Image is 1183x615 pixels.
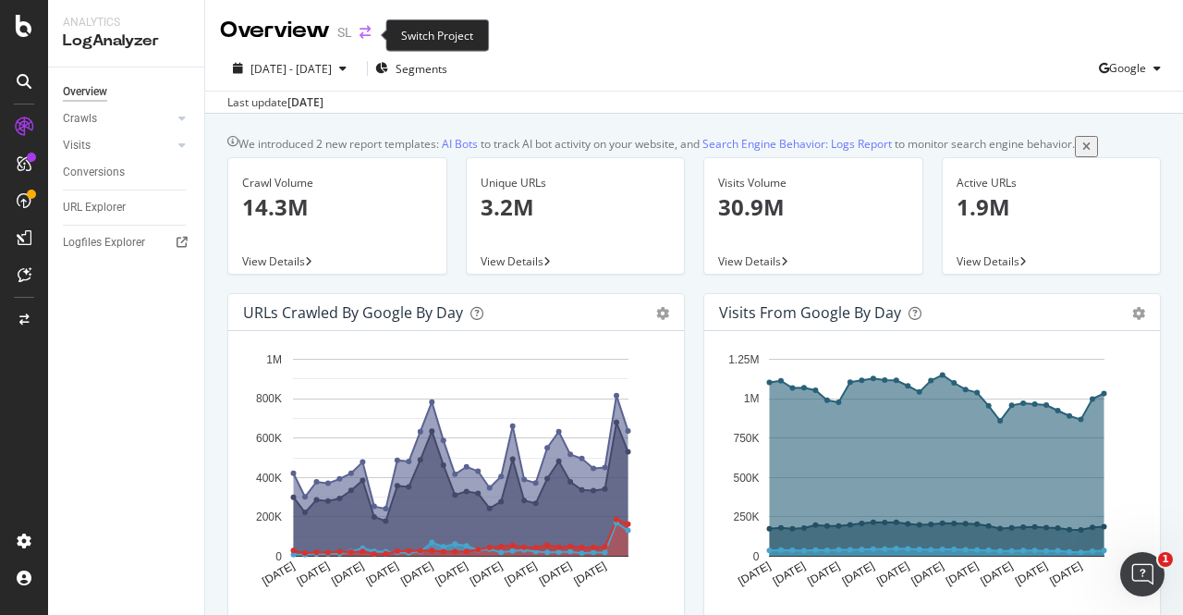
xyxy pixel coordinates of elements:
[242,191,433,223] p: 14.3M
[1047,560,1084,588] text: [DATE]
[337,23,352,42] div: SL
[256,472,282,485] text: 400K
[256,432,282,445] text: 600K
[63,109,173,129] a: Crawls
[503,560,540,588] text: [DATE]
[375,54,447,83] button: Segments
[63,82,191,102] a: Overview
[718,253,781,269] span: View Details
[238,136,1075,157] div: We introduced 2 new report templates: to track AI bot activity on your website, and to monitor se...
[702,136,892,152] a: Search Engine Behavior: Logs Report
[433,560,470,588] text: [DATE]
[63,233,145,252] div: Logfiles Explorer
[728,353,759,366] text: 1.25M
[256,393,282,406] text: 800K
[909,560,946,588] text: [DATE]
[63,136,91,155] div: Visits
[733,511,759,524] text: 250K
[360,26,371,39] div: arrow-right-arrow-left
[771,560,808,588] text: [DATE]
[656,307,669,320] div: gear
[442,136,478,152] a: AI Bots
[275,550,282,563] text: 0
[63,198,191,217] a: URL Explorer
[1109,60,1146,76] span: Google
[468,560,505,588] text: [DATE]
[287,94,323,111] div: [DATE]
[957,253,1019,269] span: View Details
[242,253,305,269] span: View Details
[243,303,463,322] div: URLs Crawled by Google by day
[1158,552,1173,567] span: 1
[266,353,282,366] text: 1M
[571,560,608,588] text: [DATE]
[744,393,760,406] text: 1M
[63,109,97,129] div: Crawls
[719,346,1139,603] svg: A chart.
[396,61,447,77] span: Segments
[364,560,401,588] text: [DATE]
[63,15,189,31] div: Analytics
[295,560,332,588] text: [DATE]
[227,94,323,111] div: Last update
[719,303,901,322] div: Visits from Google by day
[63,82,107,102] div: Overview
[957,175,1147,191] div: Active URLs
[242,175,433,191] div: Crawl Volume
[874,560,911,588] text: [DATE]
[718,191,909,223] p: 30.9M
[398,560,435,588] text: [DATE]
[1099,54,1168,83] button: Google
[63,163,191,182] a: Conversions
[1120,552,1165,597] iframe: Intercom live chat
[733,432,759,445] text: 750K
[481,253,543,269] span: View Details
[63,163,125,182] div: Conversions
[944,560,981,588] text: [DATE]
[805,560,842,588] text: [DATE]
[385,19,489,52] div: Switch Project
[481,175,671,191] div: Unique URLs
[63,233,191,252] a: Logfiles Explorer
[481,191,671,223] p: 3.2M
[63,31,189,52] div: LogAnalyzer
[256,511,282,524] text: 200K
[733,472,759,485] text: 500K
[227,136,1161,157] div: info banner
[63,198,126,217] div: URL Explorer
[250,61,332,77] span: [DATE] - [DATE]
[957,191,1147,223] p: 1.9M
[63,136,173,155] a: Visits
[220,15,330,46] div: Overview
[260,560,297,588] text: [DATE]
[537,560,574,588] text: [DATE]
[1013,560,1050,588] text: [DATE]
[718,175,909,191] div: Visits Volume
[736,560,773,588] text: [DATE]
[1075,136,1098,157] button: close banner
[1132,307,1145,320] div: gear
[753,550,760,563] text: 0
[329,560,366,588] text: [DATE]
[243,346,663,603] svg: A chart.
[979,560,1016,588] text: [DATE]
[220,60,360,78] button: [DATE] - [DATE]
[840,560,877,588] text: [DATE]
